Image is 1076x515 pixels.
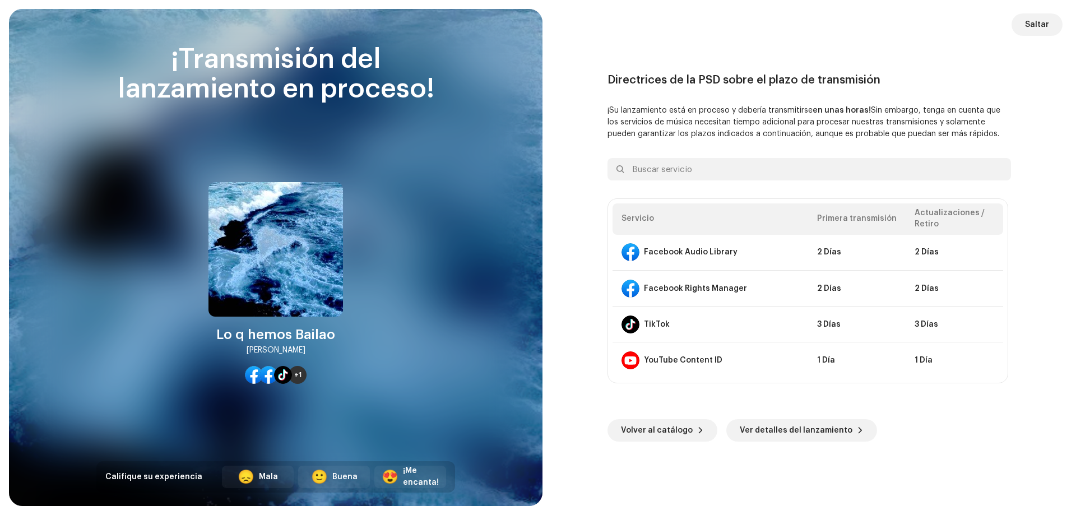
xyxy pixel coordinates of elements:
td: 2 Días [808,235,906,271]
td: 2 Días [906,235,1003,271]
td: 3 Días [906,307,1003,342]
div: Facebook Rights Manager [644,284,747,293]
div: TikTok [644,320,670,329]
b: en unas horas! [813,106,871,114]
div: Buena [332,471,358,483]
button: Saltar [1012,13,1063,36]
p: ¡Su lanzamiento está en proceso y debería transmitirse Sin embargo, tenga en cuenta que los servi... [607,105,1011,140]
div: Facebook Audio Library [644,248,738,257]
button: Ver detalles del lanzamiento [726,419,877,442]
th: Servicio [613,203,808,234]
div: ¡Me encanta! [403,465,439,489]
span: Califique su experiencia [105,473,202,481]
input: Buscar servicio [607,158,1011,180]
th: Actualizaciones / Retiro [906,203,1003,234]
td: 2 Días [906,271,1003,307]
span: Saltar [1025,13,1049,36]
td: 2 Días [808,271,906,307]
th: Primera transmisión [808,203,906,234]
td: 1 Día [808,342,906,378]
td: 1 Día [906,342,1003,378]
div: 😞 [238,470,254,484]
div: YouTube Content ID [644,356,722,365]
div: [PERSON_NAME] [247,344,305,357]
div: Mala [259,471,278,483]
button: Volver al catálogo [607,419,717,442]
span: Ver detalles del lanzamiento [740,419,852,442]
div: 🙂 [311,470,328,484]
td: 3 Días [808,307,906,342]
span: +1 [294,370,302,379]
div: 😍 [382,470,398,484]
span: Volver al catálogo [621,419,693,442]
img: 791a4501-ee73-48ab-aa56-24158017169c [208,182,343,317]
div: Lo q hemos Bailao [216,326,335,344]
div: Directrices de la PSD sobre el plazo de transmisión [607,73,1011,87]
div: ¡Transmisión del lanzamiento en proceso! [96,45,455,104]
